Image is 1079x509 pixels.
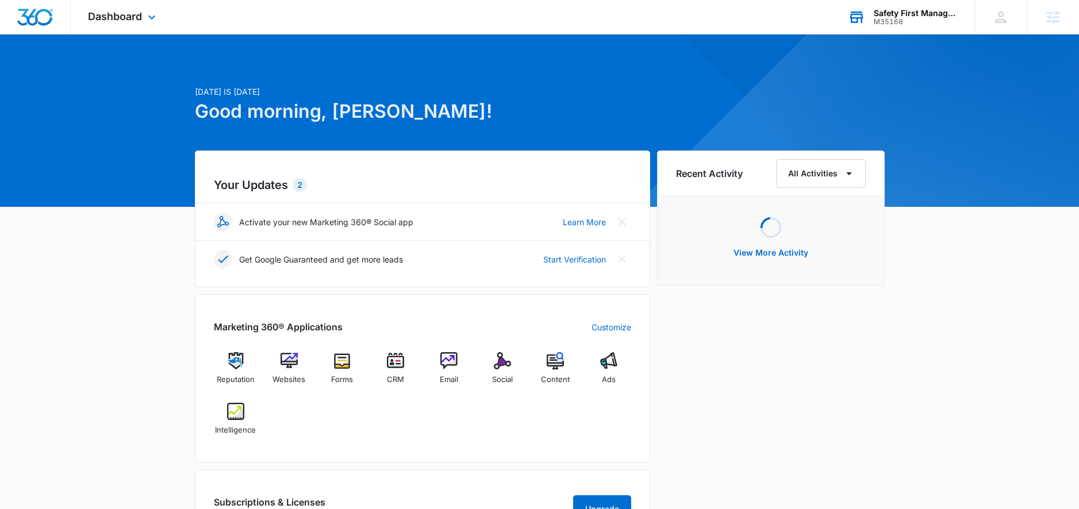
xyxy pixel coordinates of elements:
[214,320,343,334] h2: Marketing 360® Applications
[480,352,524,394] a: Social
[440,374,458,385] span: Email
[492,374,513,385] span: Social
[239,253,403,265] p: Get Google Guaranteed and get more leads
[776,159,866,188] button: All Activities
[320,352,364,394] a: Forms
[676,167,743,180] h6: Recent Activity
[195,86,650,98] p: [DATE] is [DATE]
[874,18,958,26] div: account id
[215,425,256,436] span: Intelligence
[214,176,631,194] h2: Your Updates
[563,216,606,228] a: Learn More
[267,352,311,394] a: Websites
[543,253,606,265] a: Start Verification
[374,352,418,394] a: CRM
[387,374,404,385] span: CRM
[195,98,650,125] h1: Good morning, [PERSON_NAME]!
[272,374,305,385] span: Websites
[217,374,255,385] span: Reputation
[874,9,958,18] div: account name
[602,374,616,385] span: Ads
[427,352,471,394] a: Email
[533,352,578,394] a: Content
[722,239,820,267] button: View More Activity
[239,216,413,228] p: Activate your new Marketing 360® Social app
[613,250,631,268] button: Close
[214,403,258,444] a: Intelligence
[592,321,631,333] a: Customize
[587,352,631,394] a: Ads
[88,10,142,22] span: Dashboard
[613,213,631,231] button: Close
[331,374,353,385] span: Forms
[541,374,570,385] span: Content
[214,352,258,394] a: Reputation
[293,178,307,192] div: 2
